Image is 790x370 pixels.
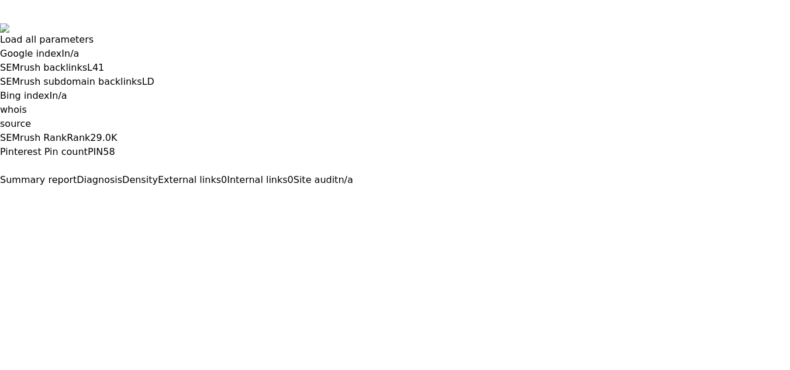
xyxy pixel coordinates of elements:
a: n/a [64,48,79,59]
span: I [50,90,53,101]
span: LD [142,76,154,87]
a: 58 [103,146,115,157]
span: PIN [88,146,103,157]
span: External links [158,174,221,185]
span: Density [122,174,158,185]
span: Site audit [294,174,339,185]
a: 29.0K [90,132,117,143]
span: L [87,62,92,73]
span: Diagnosis [77,174,122,185]
span: n/a [338,174,353,185]
span: Rank [67,132,90,143]
a: n/a [52,90,67,101]
span: Internal links [227,174,287,185]
span: 0 [288,174,294,185]
a: 41 [92,62,104,73]
span: 0 [221,174,227,185]
a: Site auditn/a [294,174,353,185]
span: I [61,48,64,59]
